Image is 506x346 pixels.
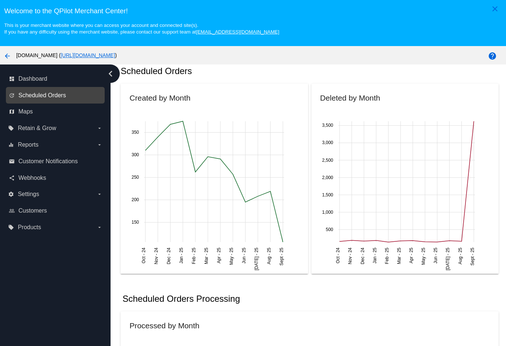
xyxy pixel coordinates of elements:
h2: Scheduled Orders [121,66,311,76]
text: Jun - 25 [241,248,247,264]
h2: Processed by Month [129,321,199,330]
span: Customer Notifications [18,158,78,165]
text: Aug - 25 [457,248,463,265]
i: email [9,158,15,164]
text: 3,000 [322,140,333,145]
text: Sept - 25 [470,248,475,266]
text: 250 [132,175,139,180]
mat-icon: help [488,52,497,60]
i: dashboard [9,76,15,82]
text: [DATE] - 25 [445,248,450,270]
text: 3,500 [322,123,333,128]
i: share [9,175,15,181]
text: 2,500 [322,157,333,162]
i: local_offer [8,224,14,230]
text: Feb - 25 [384,248,389,264]
i: chevron_left [105,68,116,80]
span: Scheduled Orders [18,92,66,99]
i: arrow_drop_down [97,224,102,230]
text: Nov - 24 [154,248,159,265]
text: Aug - 25 [266,248,272,265]
span: Products [18,224,41,231]
text: Feb - 25 [192,248,197,264]
text: Oct - 24 [142,248,147,263]
text: 300 [132,152,139,157]
span: Webhooks [18,175,46,181]
h2: Scheduled Orders Processing [122,294,240,304]
h2: Deleted by Month [320,94,380,102]
text: Dec - 24 [167,248,172,265]
h3: Welcome to the QPilot Merchant Center! [4,7,502,15]
a: email Customer Notifications [9,155,102,167]
text: Jan - 25 [179,248,184,264]
a: [URL][DOMAIN_NAME] [60,52,115,58]
h2: Created by Month [129,94,190,102]
text: Jun - 25 [433,248,438,264]
a: map Maps [9,106,102,118]
span: [DOMAIN_NAME] ( ) [16,52,117,58]
text: 1,000 [322,210,333,215]
span: Customers [18,207,47,214]
text: 200 [132,197,139,202]
span: Maps [18,108,33,115]
a: share Webhooks [9,172,102,184]
text: Oct - 24 [335,248,341,263]
text: 1,500 [322,192,333,198]
a: update Scheduled Orders [9,90,102,101]
i: local_offer [8,125,14,131]
text: 2,000 [322,175,333,180]
a: [EMAIL_ADDRESS][DOMAIN_NAME] [196,29,279,35]
text: 350 [132,130,139,135]
text: Jan - 25 [372,248,377,264]
i: settings [8,191,14,197]
span: Retain & Grow [18,125,56,132]
text: Nov - 24 [348,248,353,265]
i: update [9,92,15,98]
mat-icon: arrow_back [3,52,12,60]
a: people_outline Customers [9,205,102,217]
i: arrow_drop_down [97,191,102,197]
text: 500 [325,227,333,232]
text: Dec - 24 [360,248,365,265]
small: This is your merchant website where you can access your account and connected site(s). If you hav... [4,22,279,35]
text: 150 [132,220,139,225]
i: arrow_drop_down [97,142,102,148]
text: Mar - 25 [396,248,401,264]
a: dashboard Dashboard [9,73,102,85]
text: May - 25 [229,248,234,265]
text: Apr - 25 [409,248,414,263]
text: May - 25 [421,248,426,265]
span: Reports [18,141,38,148]
text: Apr - 25 [216,248,221,263]
span: Dashboard [18,76,47,82]
mat-icon: close [491,4,499,13]
span: Settings [18,191,39,198]
i: map [9,109,15,115]
i: arrow_drop_down [97,125,102,131]
i: equalizer [8,142,14,148]
text: [DATE] - 25 [254,248,259,270]
i: people_outline [9,208,15,214]
text: Sept - 25 [279,248,284,266]
text: Mar - 25 [204,248,209,264]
